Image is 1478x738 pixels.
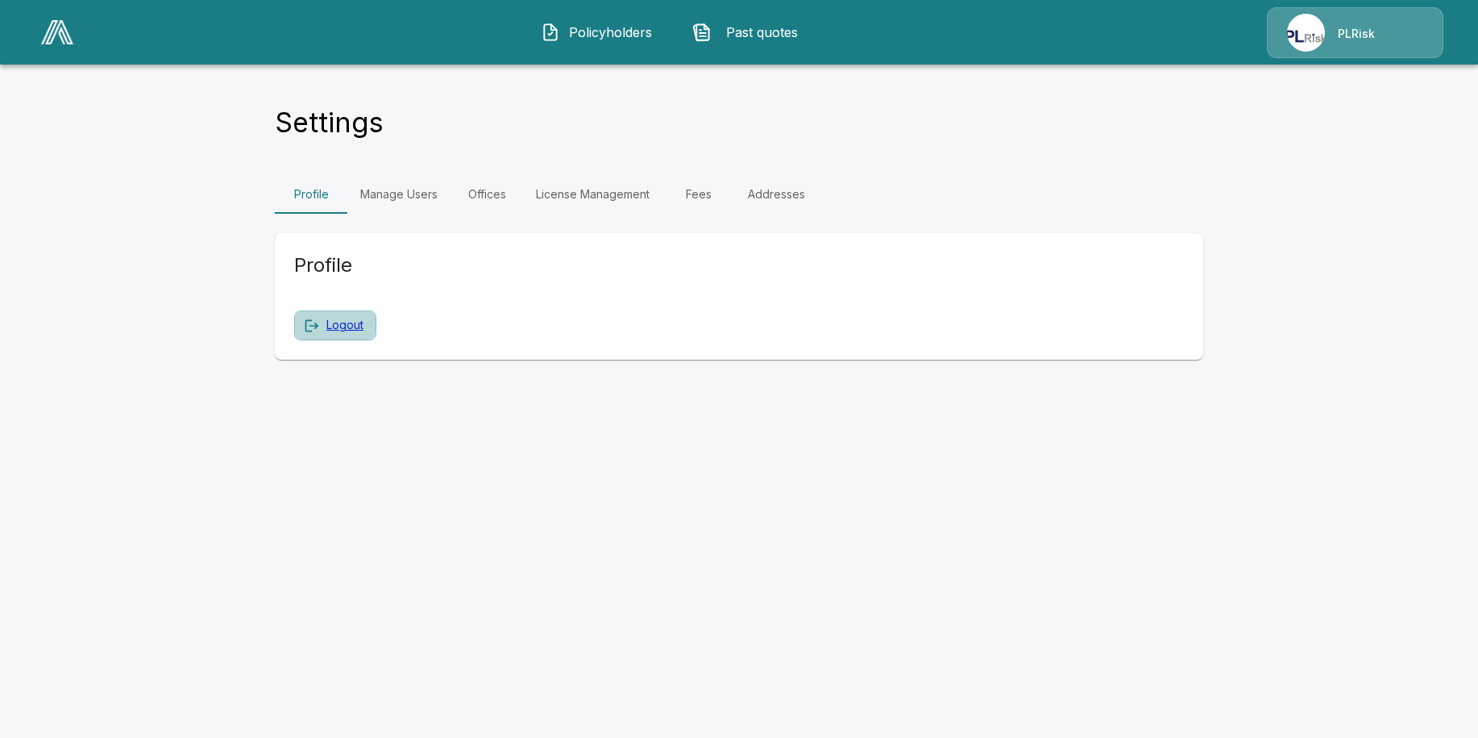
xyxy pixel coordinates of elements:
a: Logout [326,315,363,336]
div: Settings Tabs [275,175,1203,214]
span: Policyholders [567,23,655,42]
img: Agency Icon [1287,14,1325,52]
button: Past quotes IconPast quotes [680,11,819,53]
h5: Profile [294,252,658,278]
a: Addresses [735,175,818,214]
a: Offices [450,175,523,214]
span: Past quotes [718,23,807,42]
img: AA Logo [41,20,73,44]
button: Policyholders IconPolicyholders [529,11,667,53]
a: License Management [523,175,662,214]
button: Logout [294,311,376,340]
img: Policyholders Icon [541,23,560,42]
h4: Settings [275,106,384,140]
a: Profile [275,175,347,214]
p: PLRisk [1338,26,1375,42]
a: Agency IconPLRisk [1267,7,1443,58]
a: Fees [662,175,735,214]
img: Past quotes Icon [692,23,712,42]
a: Manage Users [347,175,450,214]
